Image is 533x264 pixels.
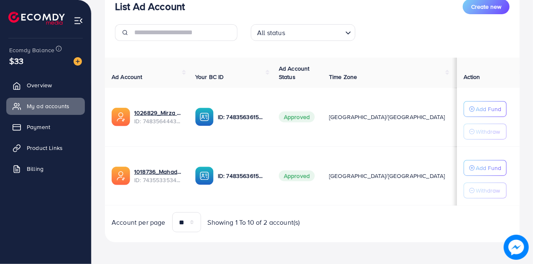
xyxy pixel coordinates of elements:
[27,81,52,89] span: Overview
[112,108,130,126] img: ic-ads-acc.e4c84228.svg
[506,237,526,257] img: image
[251,24,355,41] div: Search for option
[112,167,130,185] img: ic-ads-acc.e4c84228.svg
[27,165,43,173] span: Billing
[6,160,85,177] a: Billing
[476,185,500,195] p: Withdraw
[464,183,507,198] button: Withdraw
[476,104,501,114] p: Add Fund
[208,218,300,227] span: Showing 1 To 10 of 2 account(s)
[471,3,501,11] span: Create new
[8,12,65,25] img: logo
[464,101,507,117] button: Add Fund
[74,57,82,66] img: image
[134,176,182,184] span: ID: 7435533534087036945
[195,167,214,185] img: ic-ba-acc.ded83a64.svg
[476,163,501,173] p: Add Fund
[134,109,182,117] a: 1026829_Mirza Hassnain_1742403147959
[9,46,54,54] span: Ecomdy Balance
[6,77,85,94] a: Overview
[218,112,265,122] p: ID: 7483563615300272136
[195,73,224,81] span: Your BC ID
[134,168,182,176] a: 1018736_Mahad Keratin_1731220068476
[464,160,507,176] button: Add Fund
[6,140,85,156] a: Product Links
[115,0,185,13] h3: List Ad Account
[464,124,507,140] button: Withdraw
[329,172,445,180] span: [GEOGRAPHIC_DATA]/[GEOGRAPHIC_DATA]
[112,218,166,227] span: Account per page
[329,113,445,121] span: [GEOGRAPHIC_DATA]/[GEOGRAPHIC_DATA]
[464,73,480,81] span: Action
[27,144,63,152] span: Product Links
[134,109,182,126] div: <span class='underline'>1026829_Mirza Hassnain_1742403147959</span></br>7483564443801206785
[6,119,85,135] a: Payment
[288,25,342,39] input: Search for option
[27,123,50,131] span: Payment
[329,73,357,81] span: Time Zone
[134,117,182,125] span: ID: 7483564443801206785
[112,73,143,81] span: Ad Account
[255,27,287,39] span: All status
[218,171,265,181] p: ID: 7483563615300272136
[6,98,85,114] a: My ad accounts
[279,64,310,81] span: Ad Account Status
[476,127,500,137] p: Withdraw
[195,108,214,126] img: ic-ba-acc.ded83a64.svg
[9,55,23,67] span: $33
[74,16,83,25] img: menu
[279,170,315,181] span: Approved
[134,168,182,185] div: <span class='underline'>1018736_Mahad Keratin_1731220068476</span></br>7435533534087036945
[279,112,315,122] span: Approved
[27,102,69,110] span: My ad accounts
